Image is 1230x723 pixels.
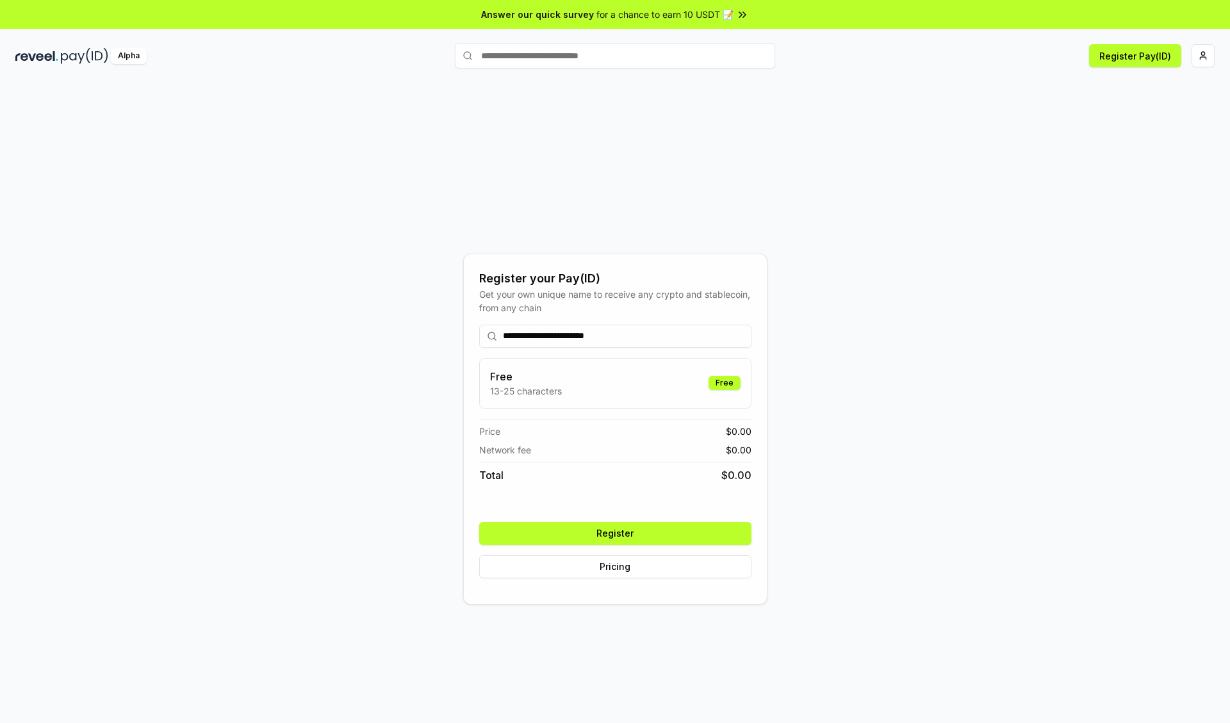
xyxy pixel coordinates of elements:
[481,8,594,21] span: Answer our quick survey
[490,369,562,384] h3: Free
[479,270,751,288] div: Register your Pay(ID)
[15,48,58,64] img: reveel_dark
[479,555,751,578] button: Pricing
[479,522,751,545] button: Register
[709,376,741,390] div: Free
[111,48,147,64] div: Alpha
[721,467,751,483] span: $ 0.00
[726,425,751,438] span: $ 0.00
[61,48,108,64] img: pay_id
[596,8,734,21] span: for a chance to earn 10 USDT 📝
[726,443,751,457] span: $ 0.00
[479,443,531,457] span: Network fee
[479,467,504,483] span: Total
[479,288,751,314] div: Get your own unique name to receive any crypto and stablecoin, from any chain
[1089,44,1181,67] button: Register Pay(ID)
[479,425,500,438] span: Price
[490,384,562,398] p: 13-25 characters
